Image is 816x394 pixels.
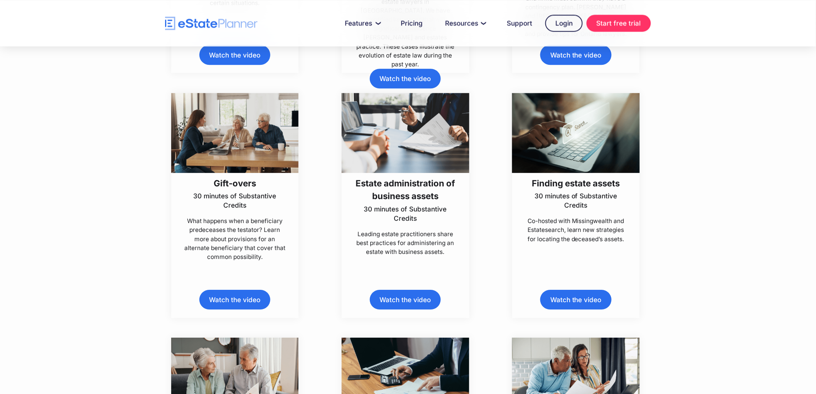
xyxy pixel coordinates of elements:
[182,191,288,210] p: 30 minutes of Substantive Credits
[512,93,640,244] a: Finding estate assets30 minutes of Substantive CreditsCo-hosted with Missingwealth and Estatesear...
[342,93,469,256] a: Estate administration of business assets30 minutes of Substantive CreditsLeading estate practitio...
[523,191,629,210] p: 30 minutes of Substantive Credits
[540,290,611,309] a: Watch the video
[523,177,629,189] h3: Finding estate assets
[182,177,288,189] h3: Gift-overs
[370,69,441,88] a: Watch the video
[352,230,459,256] p: Leading estate practitioners share best practices for administering an estate with business assets.
[352,205,459,223] p: 30 minutes of Substantive Credits
[199,290,270,309] a: Watch the video
[545,15,583,32] a: Login
[436,15,494,31] a: Resources
[182,216,288,261] p: What happens when a beneficiary predeceases the testator? Learn more about provisions for an alte...
[523,216,629,243] p: Co-hosted with Missingwealth and Estatesearch, learn new strategies for locating the deceased’s a...
[336,15,388,31] a: Features
[540,45,611,64] a: Watch the video
[370,290,441,309] a: Watch the video
[587,15,651,32] a: Start free trial
[352,177,459,203] h3: Estate administration of business assets
[171,93,299,261] a: Gift-overs30 minutes of Substantive CreditsWhat happens when a beneficiary predeceases the testat...
[391,15,432,31] a: Pricing
[199,45,270,64] a: Watch the video
[165,17,258,30] a: home
[497,15,541,31] a: Support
